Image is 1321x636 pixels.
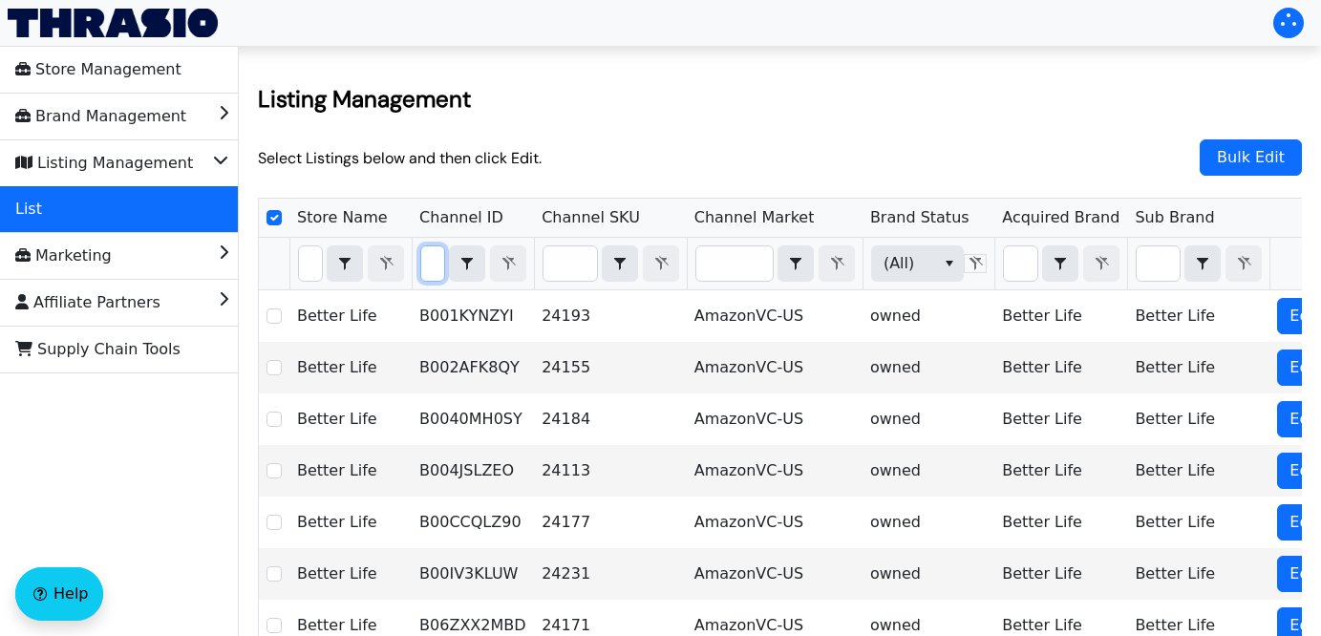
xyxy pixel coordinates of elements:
input: Select Row [266,308,282,324]
button: Bulk Edit [1200,139,1302,176]
td: 24155 [534,342,687,393]
td: Better Life [289,548,412,600]
td: Better Life [289,290,412,342]
td: AmazonVC-US [687,548,863,600]
td: owned [863,342,994,393]
td: Better Life [994,445,1127,497]
span: Choose Operator [602,245,638,282]
span: Sub Brand [1135,206,1214,229]
th: Filter [863,238,994,290]
td: Better Life [1127,393,1269,445]
td: B002AFK8QY [412,342,534,393]
span: Brand Management [15,101,186,132]
td: B004JSLZEO [412,445,534,497]
input: Select Row [266,618,282,633]
span: Channel ID [419,206,503,229]
input: Select Row [266,360,282,375]
span: Brand Status [870,206,969,229]
span: Marketing [15,241,112,271]
td: 24231 [534,548,687,600]
th: Filter [534,238,687,290]
span: Choose Operator [327,245,363,282]
input: Select Row [266,566,282,582]
td: Better Life [289,342,412,393]
span: Store Management [15,54,181,85]
td: 24113 [534,445,687,497]
span: Choose Operator [1042,245,1078,282]
td: owned [863,548,994,600]
td: Better Life [289,393,412,445]
td: B00CCQLZ90 [412,497,534,548]
span: Listing Management [15,148,193,179]
th: Filter [687,238,863,290]
span: List [15,194,42,224]
td: B001KYNZYI [412,290,534,342]
th: Filter [1127,238,1269,290]
td: Better Life [994,548,1127,600]
button: select [450,246,484,281]
td: owned [863,393,994,445]
td: AmazonVC-US [687,342,863,393]
button: select [328,246,362,281]
button: select [778,246,813,281]
input: Filter [299,246,322,281]
td: Better Life [289,497,412,548]
td: owned [863,497,994,548]
button: select [935,246,963,281]
span: Acquired Brand [1002,206,1119,229]
td: AmazonVC-US [687,393,863,445]
input: Select Row [266,463,282,478]
td: AmazonVC-US [687,290,863,342]
button: select [1185,246,1220,281]
p: Select Listings below and then click Edit. [258,148,542,168]
input: Filter [1137,246,1180,281]
span: (All) [884,252,920,275]
input: Select Row [266,210,282,225]
span: Store Name [297,206,388,229]
td: Better Life [1127,548,1269,600]
td: 24193 [534,290,687,342]
td: Better Life [1127,342,1269,393]
span: Choose Operator [449,245,485,282]
td: 24184 [534,393,687,445]
span: Help [53,583,88,605]
span: Supply Chain Tools [15,334,181,365]
span: Channel SKU [542,206,640,229]
span: Channel Market [694,206,815,229]
button: Help floatingactionbutton [15,567,103,621]
h2: Listing Management [258,84,1302,114]
td: owned [863,290,994,342]
img: Thrasio Logo [8,9,218,37]
td: AmazonVC-US [687,497,863,548]
td: Better Life [1127,445,1269,497]
span: Choose Operator [1184,245,1221,282]
th: Filter [412,238,534,290]
td: Better Life [994,342,1127,393]
td: B00IV3KLUW [412,548,534,600]
td: owned [863,445,994,497]
input: Filter [543,246,596,281]
span: Affiliate Partners [15,287,160,318]
td: Better Life [1127,497,1269,548]
th: Filter [994,238,1127,290]
span: Choose Operator [778,245,814,282]
th: Filter [289,238,412,290]
td: 24177 [534,497,687,548]
td: Better Life [994,497,1127,548]
input: Filter [421,246,444,281]
input: Filter [1004,246,1037,281]
button: select [603,246,637,281]
input: Filter [696,246,773,281]
button: select [1043,246,1077,281]
td: Better Life [1127,290,1269,342]
td: AmazonVC-US [687,445,863,497]
input: Select Row [266,515,282,530]
td: Better Life [994,393,1127,445]
td: Better Life [994,290,1127,342]
span: Bulk Edit [1212,143,1289,171]
td: Better Life [289,445,412,497]
input: Select Row [266,412,282,427]
td: B0040MH0SY [412,393,534,445]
